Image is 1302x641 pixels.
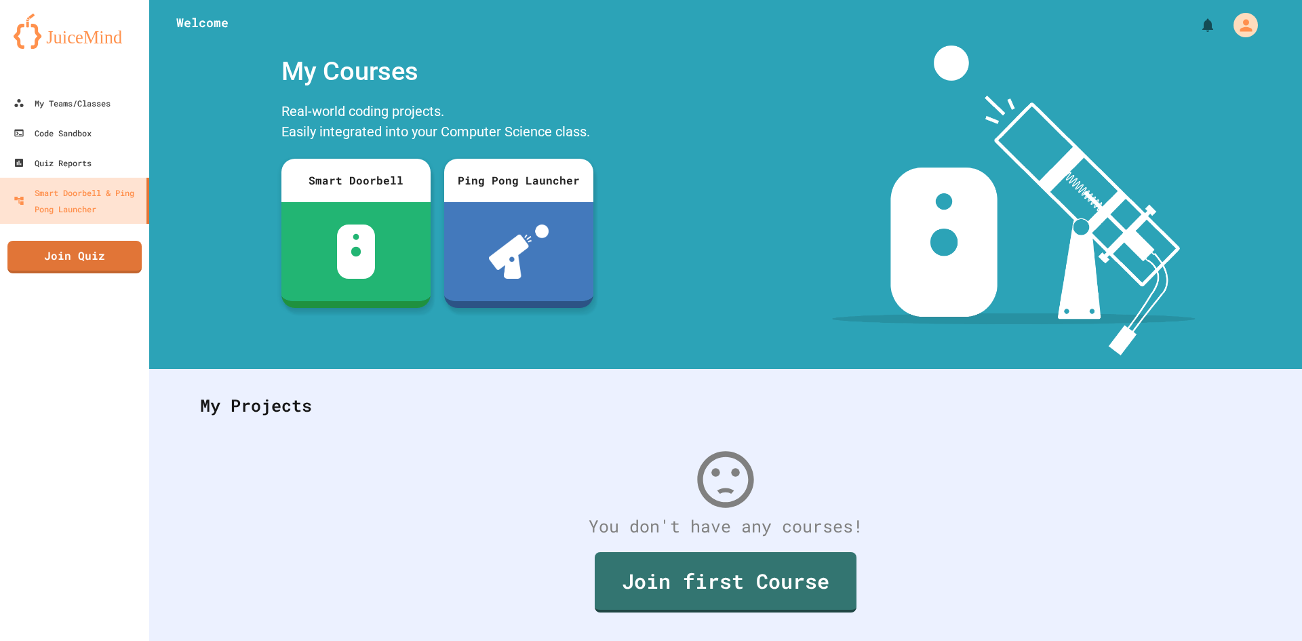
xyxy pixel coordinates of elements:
img: banner-image-my-projects.png [832,45,1196,355]
a: Join Quiz [7,241,142,273]
img: logo-orange.svg [14,14,136,49]
div: My Teams/Classes [14,95,111,111]
div: Real-world coding projects. Easily integrated into your Computer Science class. [275,98,600,149]
div: My Projects [186,379,1265,432]
div: My Account [1219,9,1261,41]
div: Code Sandbox [14,125,92,141]
img: ppl-with-ball.png [489,225,549,279]
div: Ping Pong Launcher [444,159,593,202]
div: Quiz Reports [14,155,92,171]
a: Join first Course [595,552,856,613]
div: You don't have any courses! [186,513,1265,539]
div: Smart Doorbell [281,159,431,202]
div: My Courses [275,45,600,98]
div: Smart Doorbell & Ping Pong Launcher [14,184,141,217]
div: My Notifications [1175,14,1219,37]
img: sdb-white.svg [337,225,376,279]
